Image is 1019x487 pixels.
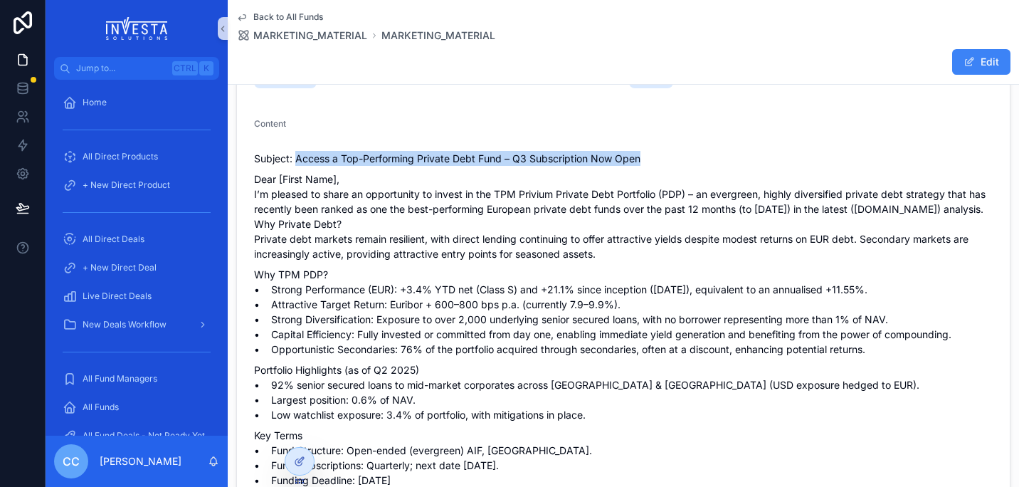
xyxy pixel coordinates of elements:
span: Live Direct Deals [83,290,152,302]
span: Content [254,118,286,129]
a: New Deals Workflow [54,312,219,337]
a: Back to All Funds [236,11,323,23]
img: App logo [106,17,168,40]
span: + New Direct Deal [83,262,157,273]
span: All Fund Managers [83,373,157,384]
button: Jump to...CtrlK [54,57,219,80]
a: + New Direct Product [54,172,219,198]
span: Home [83,97,107,108]
button: Edit [952,49,1010,75]
span: All Fund Deals - Not Ready Yet [83,430,205,441]
p: Dear [First Name], I’m pleased to share an opportunity to invest in the TPM Privium Private Debt ... [254,172,993,261]
span: Jump to... [76,63,167,74]
p: Why TPM PDP? • Strong Performance (EUR): +3.4% YTD net (Class S) and +21.1% since inception ([DAT... [254,267,993,357]
p: [PERSON_NAME] [100,454,181,468]
a: + New Direct Deal [54,255,219,281]
a: All Fund Deals - Not Ready Yet [54,423,219,449]
span: Back to All Funds [253,11,323,23]
a: All Direct Products [54,144,219,169]
a: All Direct Deals [54,226,219,252]
a: Live Direct Deals [54,283,219,309]
span: MARKETING_MATERIAL [253,28,367,43]
a: MARKETING_MATERIAL [381,28,495,43]
span: Ctrl [172,61,198,75]
a: All Funds [54,394,219,420]
span: CC [63,453,80,470]
a: Home [54,90,219,115]
span: All Direct Products [83,151,158,162]
p: Portfolio Highlights (as of Q2 2025) • 92% senior secured loans to mid-market corporates across [... [254,362,993,422]
span: All Direct Deals [83,234,144,245]
p: Subject: Access a Top-Performing Private Debt Fund – Q3 Subscription Now Open [254,151,993,166]
a: MARKETING_MATERIAL [236,28,367,43]
span: + New Direct Product [83,179,170,191]
span: New Deals Workflow [83,319,167,330]
a: All Fund Managers [54,366,219,392]
div: scrollable content [46,80,228,436]
span: K [201,63,212,74]
span: All Funds [83,402,119,413]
